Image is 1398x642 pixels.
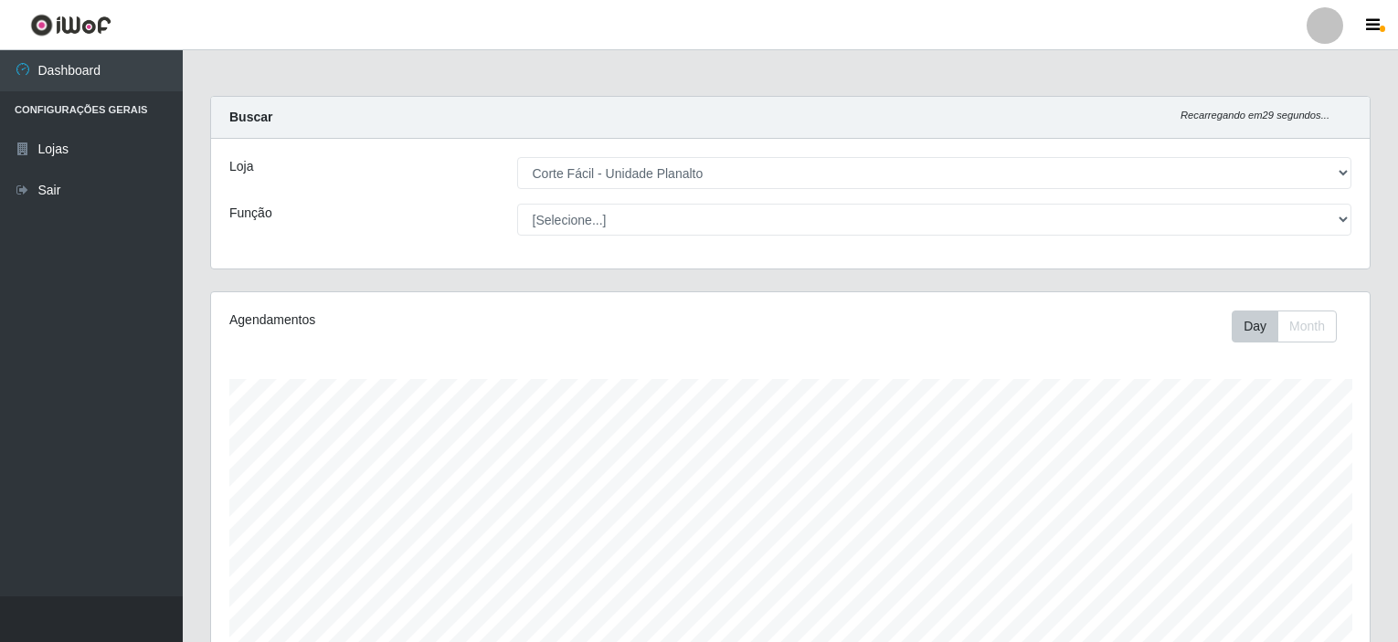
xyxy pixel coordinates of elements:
strong: Buscar [229,110,272,124]
div: Toolbar with button groups [1232,310,1351,342]
label: Função [229,204,272,223]
button: Month [1277,310,1337,342]
img: CoreUI Logo [30,14,111,37]
i: Recarregando em 29 segundos... [1181,110,1329,121]
div: First group [1232,310,1337,342]
label: Loja [229,157,253,176]
div: Agendamentos [229,310,681,330]
button: Day [1232,310,1278,342]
